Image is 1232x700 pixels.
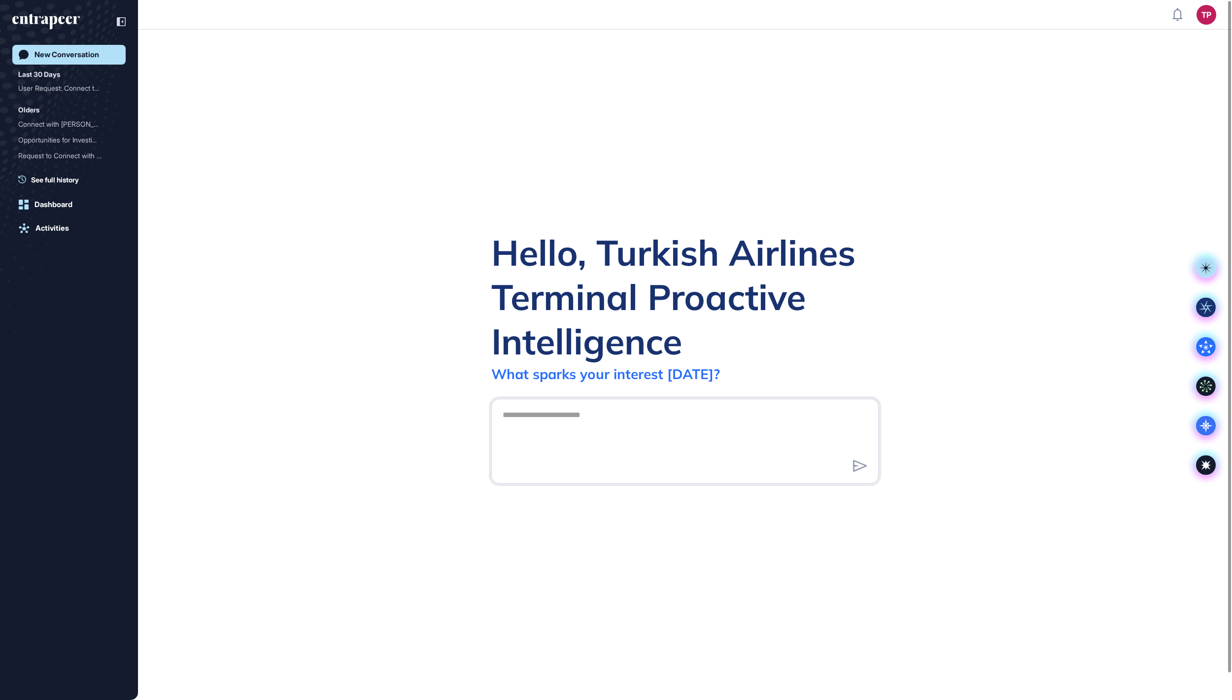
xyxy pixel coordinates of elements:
div: Hello, Turkish Airlines Terminal Proactive Intelligence [491,230,879,363]
div: entrapeer-logo [12,14,80,30]
div: User Request: Connect to ... [18,80,112,96]
div: Opportunities for Investing in Retail Startups in Turkey [18,132,120,148]
div: Dashboard [34,200,72,209]
div: Olders [18,104,39,116]
div: User Request: Connect to Reese [18,80,120,96]
a: See full history [18,175,126,185]
div: Request to Connect with R... [18,148,112,164]
a: New Conversation [12,45,126,65]
div: Last 30 Days [18,69,60,80]
div: Opportunities for Investi... [18,132,112,148]
div: Connect with [PERSON_NAME] [18,116,112,132]
button: TP [1197,5,1216,25]
a: Dashboard [12,195,126,214]
a: Activities [12,218,126,238]
span: See full history [31,175,79,185]
div: Activities [35,224,69,233]
div: Connect with Reese [18,116,120,132]
div: New Conversation [34,50,99,59]
div: What sparks your interest [DATE]? [491,365,720,383]
div: Request to Connect with Reese [18,148,120,164]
